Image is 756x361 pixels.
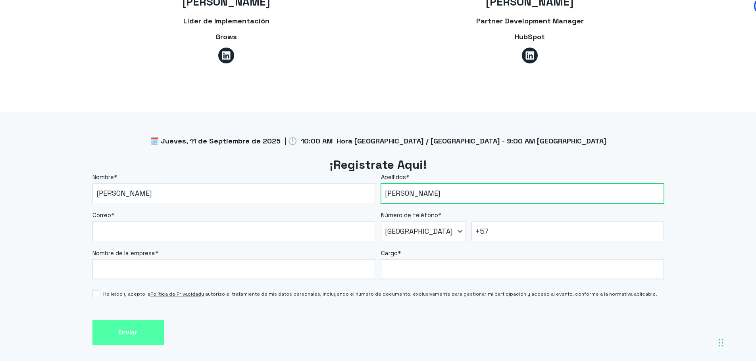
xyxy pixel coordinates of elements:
[103,290,657,298] span: He leído y acepto la y autorizo el tratamiento de mis datos personales, incluyendo el número de d...
[183,16,269,25] span: Líder de Implementación
[215,32,237,41] span: Grows
[515,32,545,41] span: HubSpot
[613,260,756,361] iframe: Chat Widget
[92,173,114,181] span: Nombre
[522,48,538,63] a: Síguenos en LinkedIn
[150,136,606,145] span: 🗓️ Jueves, 11 de Septiembre de 2025 | 🕒 10:00 AM Hora [GEOGRAPHIC_DATA] / [GEOGRAPHIC_DATA] - 9:0...
[381,249,398,257] span: Cargo
[92,249,155,257] span: Nombre de la empresa
[150,291,201,297] a: Política de Privacidad
[92,290,99,297] input: He leído y acepto laPolítica de Privacidady autorizo el tratamiento de mis datos personales, incl...
[92,211,111,219] span: Correo
[92,320,164,345] input: Enviar
[719,331,723,355] div: Arrastrar
[381,211,438,219] span: Número de teléfono
[218,48,234,63] a: Síguenos en LinkedIn
[476,16,584,25] span: Partner Development Manager
[381,173,406,181] span: Apellidos
[92,157,664,173] h2: ¡Registrate Aqui!
[613,260,756,361] div: Widget de chat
